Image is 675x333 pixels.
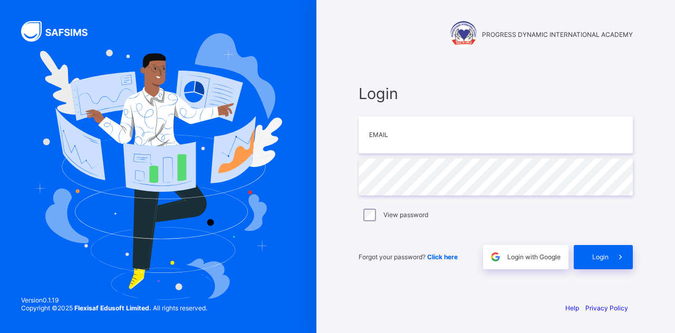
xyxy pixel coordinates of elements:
img: SAFSIMS Logo [21,21,100,42]
a: Click here [427,253,458,261]
span: Copyright © 2025 All rights reserved. [21,304,207,312]
span: Login [359,84,633,103]
img: google.396cfc9801f0270233282035f929180a.svg [489,251,502,263]
span: Login with Google [507,253,561,261]
a: Privacy Policy [585,304,628,312]
label: View password [383,211,428,219]
span: Version 0.1.19 [21,296,207,304]
span: PROGRESS DYNAMIC INTERNATIONAL ACADEMY [482,31,633,38]
strong: Flexisaf Edusoft Limited. [74,304,151,312]
img: Hero Image [34,33,282,300]
a: Help [565,304,579,312]
span: Forgot your password? [359,253,458,261]
span: Login [592,253,609,261]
